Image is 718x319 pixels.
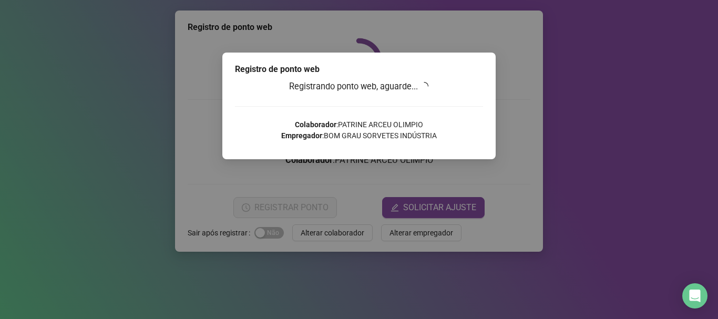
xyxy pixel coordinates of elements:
p: : PATRINE ARCEU OLIMPIO : BOM GRAU SORVETES INDÚSTRIA [235,119,483,141]
h3: Registrando ponto web, aguarde... [235,80,483,94]
div: Registro de ponto web [235,63,483,76]
div: Open Intercom Messenger [682,283,707,308]
strong: Colaborador [295,120,336,129]
strong: Empregador [281,131,322,140]
span: loading [419,81,430,92]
